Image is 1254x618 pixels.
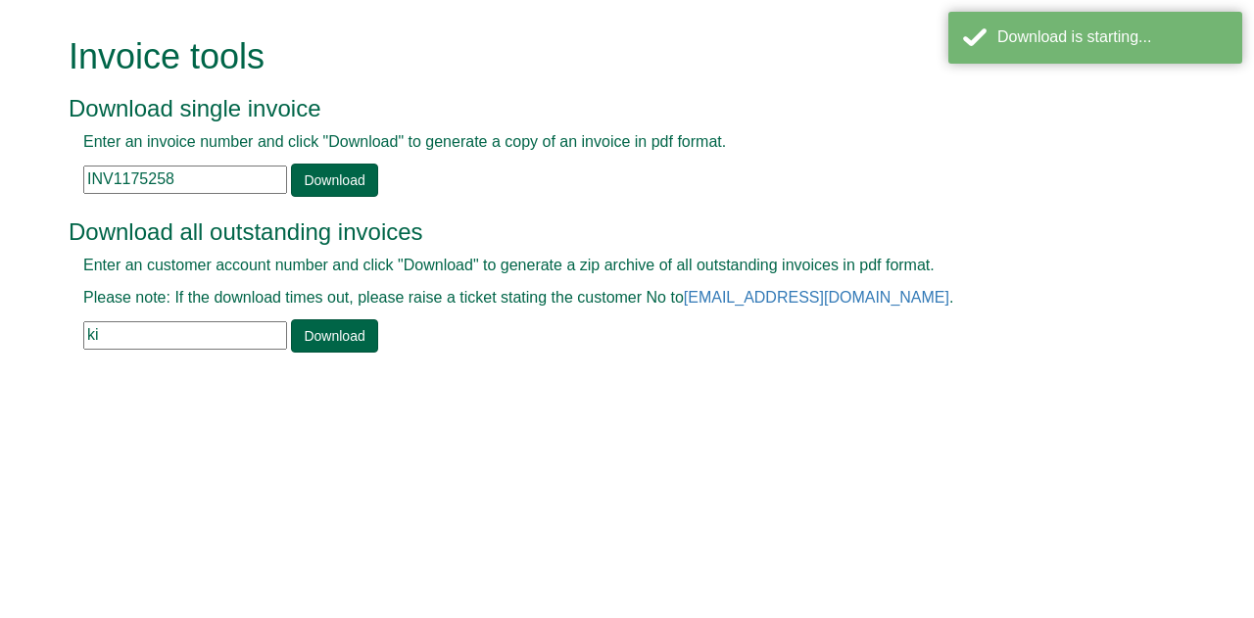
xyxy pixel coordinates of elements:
[83,287,1127,309] p: Please note: If the download times out, please raise a ticket stating the customer No to .
[69,219,1141,245] h3: Download all outstanding invoices
[291,319,377,353] a: Download
[83,131,1127,154] p: Enter an invoice number and click "Download" to generate a copy of an invoice in pdf format.
[997,26,1228,49] div: Download is starting...
[684,289,949,306] a: [EMAIL_ADDRESS][DOMAIN_NAME]
[291,164,377,197] a: Download
[83,321,287,350] input: e.g. BLA02
[69,37,1141,76] h1: Invoice tools
[83,166,287,194] input: e.g. INV1234
[69,96,1141,121] h3: Download single invoice
[83,255,1127,277] p: Enter an customer account number and click "Download" to generate a zip archive of all outstandin...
